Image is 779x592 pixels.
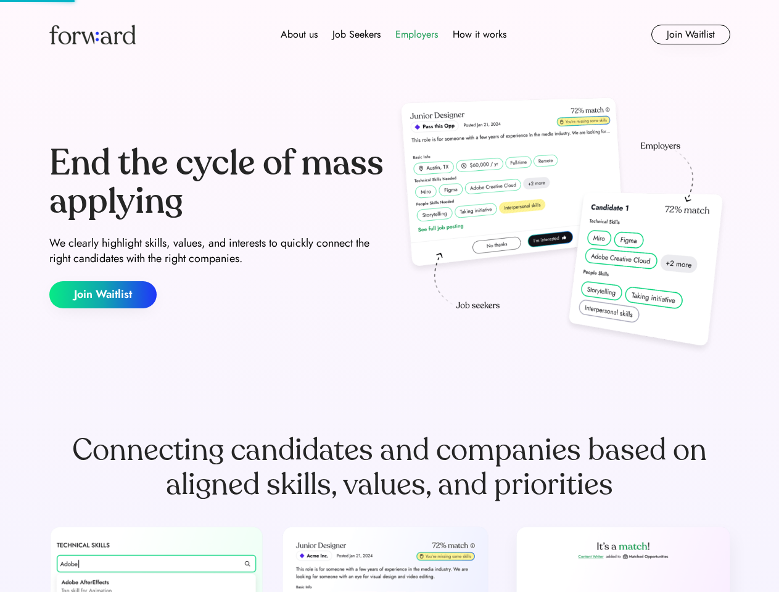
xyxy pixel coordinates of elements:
[281,27,318,42] div: About us
[453,27,506,42] div: How it works
[332,27,381,42] div: Job Seekers
[395,94,730,359] img: hero-image.png
[49,25,136,44] img: Forward logo
[49,236,385,266] div: We clearly highlight skills, values, and interests to quickly connect the right candidates with t...
[49,433,730,502] div: Connecting candidates and companies based on aligned skills, values, and priorities
[49,144,385,220] div: End the cycle of mass applying
[651,25,730,44] button: Join Waitlist
[395,27,438,42] div: Employers
[49,281,157,308] button: Join Waitlist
